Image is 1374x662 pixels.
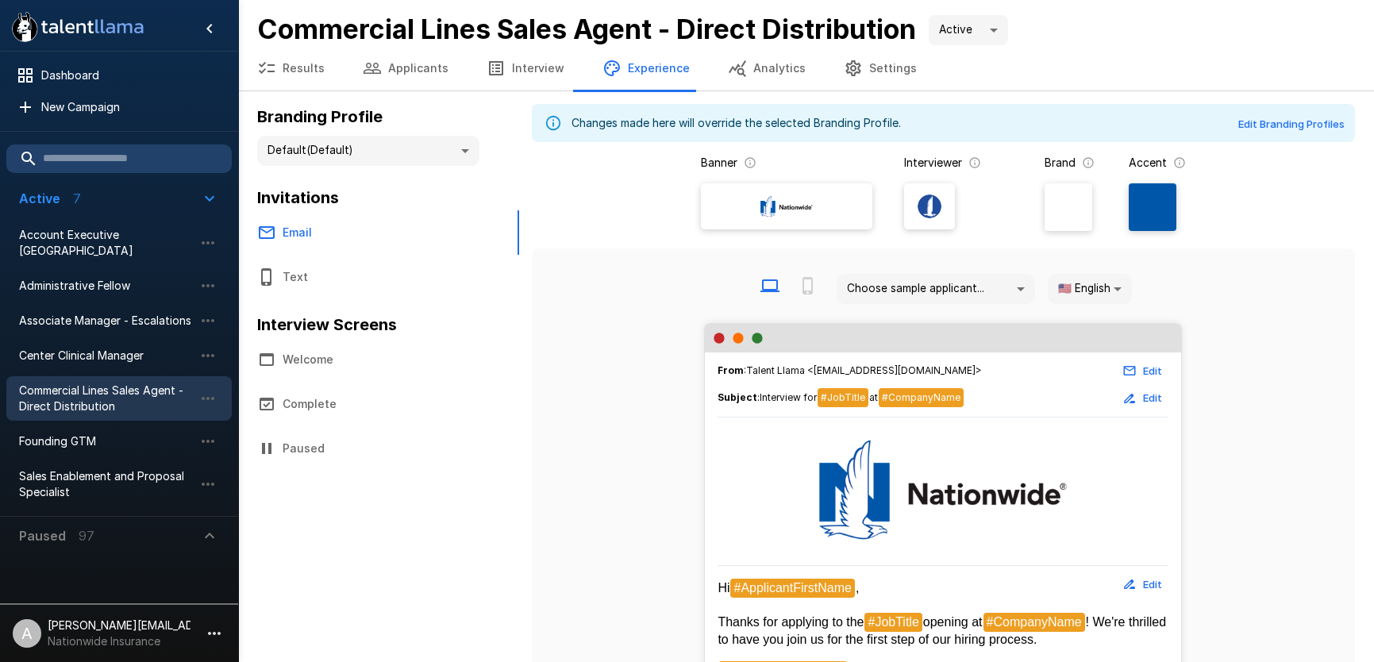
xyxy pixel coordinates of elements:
button: Experience [583,46,709,90]
span: #JobTitle [864,613,922,632]
span: , [856,581,859,595]
img: Talent Llama [718,433,1168,546]
span: at [869,391,878,403]
div: Default (Default) [257,136,479,166]
button: Welcome [238,337,519,382]
button: Text [238,255,519,299]
button: Edit [1118,386,1168,410]
img: nationwide_avatar3.png [918,194,941,218]
button: Edit [1118,359,1168,383]
svg: The background color for branded interviews and emails. It should be a color that complements you... [1082,156,1095,169]
div: 🇺🇸 English [1048,274,1132,304]
button: Paused [238,426,519,471]
svg: The banner version of your logo. Using your logo will enable customization of brand and accent co... [744,156,756,169]
button: Settings [825,46,936,90]
button: Edit [1118,572,1168,597]
button: Edit Branding Profiles [1234,112,1349,137]
span: #CompanyName [879,388,964,407]
div: Active [929,15,1008,45]
p: Accent [1129,155,1167,171]
img: Banner Logo [739,194,834,218]
span: #JobTitle [818,388,868,407]
button: Interview [468,46,583,90]
p: Banner [701,155,737,171]
button: Analytics [709,46,825,90]
span: opening at [923,615,983,629]
button: Results [238,46,344,90]
b: Commercial Lines Sales Agent - Direct Distribution [257,13,916,45]
span: Hi [718,581,729,595]
span: : [718,388,964,408]
button: Applicants [344,46,468,90]
p: Brand [1045,155,1076,171]
span: Interview for [760,391,817,403]
button: Complete [238,382,519,426]
svg: The primary color for buttons in branded interviews and emails. It should be a color that complem... [1173,156,1186,169]
span: : Talent Llama <[EMAIL_ADDRESS][DOMAIN_NAME]> [718,363,982,379]
b: Branding Profile [257,107,383,126]
label: Banner Logo [701,183,872,229]
div: Changes made here will override the selected Branding Profile. [572,109,901,137]
b: Subject [718,391,757,403]
span: #CompanyName [983,613,1085,632]
button: Email [238,210,519,255]
p: Interviewer [904,155,962,171]
b: From [718,364,744,376]
div: Choose sample applicant... [837,274,1035,304]
span: Thanks for applying to the [718,615,864,629]
svg: The image that will show next to questions in your candidate interviews. It must be square and at... [968,156,981,169]
span: #ApplicantFirstName [730,579,855,598]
